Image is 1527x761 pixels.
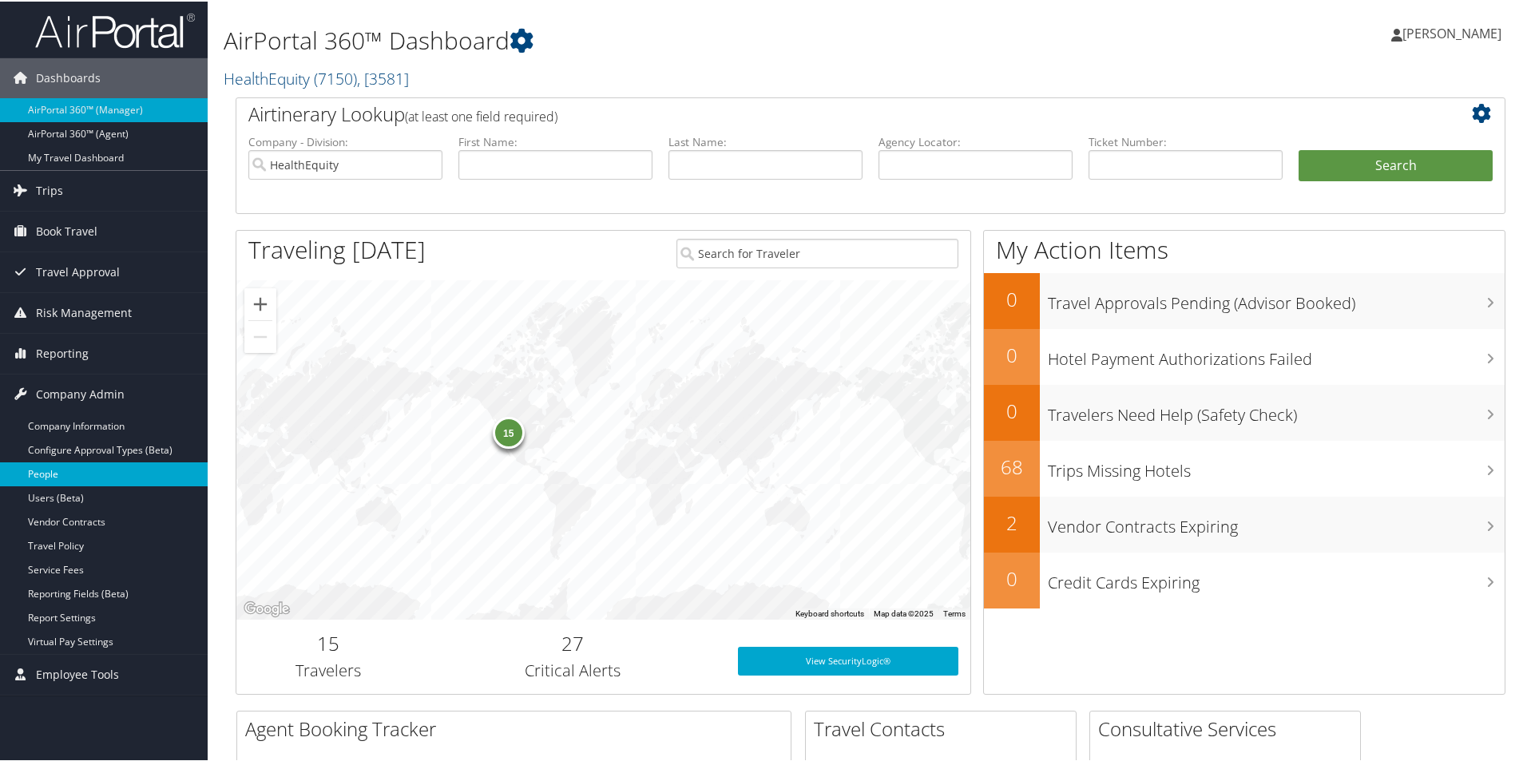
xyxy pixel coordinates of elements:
[984,396,1040,423] h2: 0
[984,272,1505,327] a: 0Travel Approvals Pending (Advisor Booked)
[248,628,408,656] h2: 15
[405,106,557,124] span: (at least one field required)
[458,133,652,149] label: First Name:
[984,284,1040,311] h2: 0
[984,564,1040,591] h2: 0
[314,66,357,88] span: ( 7150 )
[984,495,1505,551] a: 2Vendor Contracts Expiring
[245,714,791,741] h2: Agent Booking Tracker
[1048,450,1505,481] h3: Trips Missing Hotels
[240,597,293,618] img: Google
[984,551,1505,607] a: 0Credit Cards Expiring
[224,66,409,88] a: HealthEquity
[1089,133,1283,149] label: Ticket Number:
[1048,339,1505,369] h3: Hotel Payment Authorizations Failed
[36,251,120,291] span: Travel Approval
[36,169,63,209] span: Trips
[492,415,524,447] div: 15
[36,57,101,97] span: Dashboards
[432,658,714,680] h3: Critical Alerts
[35,10,195,48] img: airportal-logo.png
[814,714,1076,741] h2: Travel Contacts
[1048,394,1505,425] h3: Travelers Need Help (Safety Check)
[36,291,132,331] span: Risk Management
[248,658,408,680] h3: Travelers
[248,99,1387,126] h2: Airtinerary Lookup
[357,66,409,88] span: , [ 3581 ]
[1098,714,1360,741] h2: Consultative Services
[36,373,125,413] span: Company Admin
[984,327,1505,383] a: 0Hotel Payment Authorizations Failed
[676,237,958,267] input: Search for Traveler
[36,332,89,372] span: Reporting
[248,133,442,149] label: Company - Division:
[879,133,1073,149] label: Agency Locator:
[874,608,934,616] span: Map data ©2025
[240,597,293,618] a: Open this area in Google Maps (opens a new window)
[668,133,863,149] label: Last Name:
[795,607,864,618] button: Keyboard shortcuts
[1048,562,1505,593] h3: Credit Cards Expiring
[984,340,1040,367] h2: 0
[1048,506,1505,537] h3: Vendor Contracts Expiring
[1048,283,1505,313] h3: Travel Approvals Pending (Advisor Booked)
[248,232,426,265] h1: Traveling [DATE]
[1402,23,1501,41] span: [PERSON_NAME]
[984,508,1040,535] h2: 2
[36,210,97,250] span: Book Travel
[244,319,276,351] button: Zoom out
[432,628,714,656] h2: 27
[1391,8,1517,56] a: [PERSON_NAME]
[984,232,1505,265] h1: My Action Items
[984,383,1505,439] a: 0Travelers Need Help (Safety Check)
[984,452,1040,479] h2: 68
[943,608,966,616] a: Terms (opens in new tab)
[738,645,958,674] a: View SecurityLogic®
[224,22,1086,56] h1: AirPortal 360™ Dashboard
[244,287,276,319] button: Zoom in
[36,653,119,693] span: Employee Tools
[1299,149,1493,180] button: Search
[984,439,1505,495] a: 68Trips Missing Hotels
